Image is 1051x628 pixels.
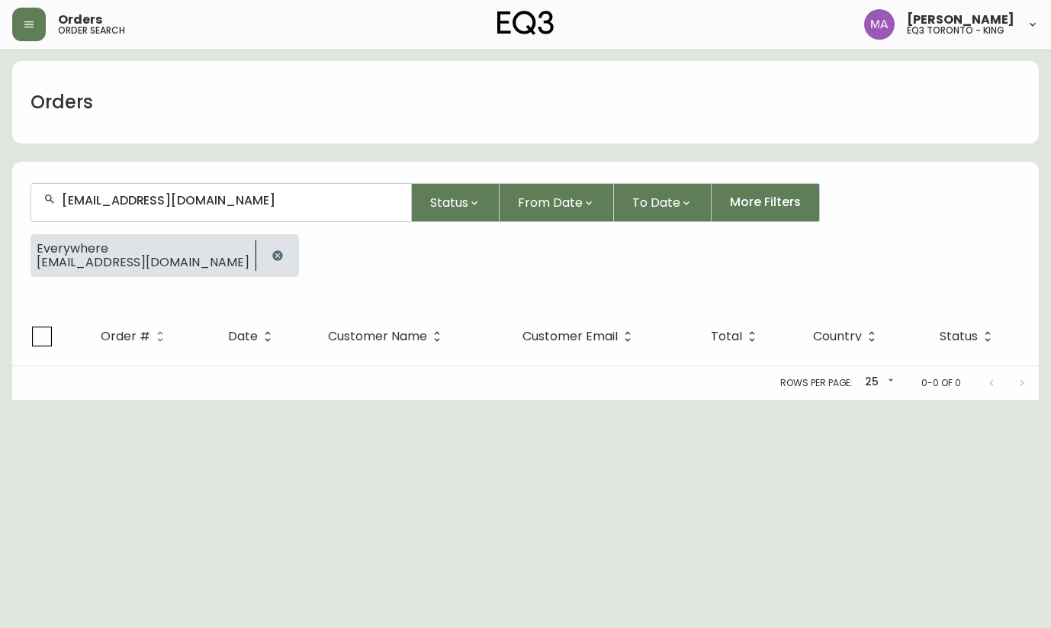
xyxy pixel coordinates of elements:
[328,332,427,341] span: Customer Name
[412,183,500,222] button: Status
[500,183,614,222] button: From Date
[58,26,125,35] h5: order search
[614,183,712,222] button: To Date
[921,376,961,390] p: 0-0 of 0
[228,330,278,343] span: Date
[632,193,680,212] span: To Date
[37,256,249,269] span: [EMAIL_ADDRESS][DOMAIN_NAME]
[711,332,742,341] span: Total
[712,183,820,222] button: More Filters
[864,9,895,40] img: 4f0989f25cbf85e7eb2537583095d61e
[101,330,170,343] span: Order #
[730,194,801,211] span: More Filters
[228,332,258,341] span: Date
[813,330,882,343] span: Country
[522,330,638,343] span: Customer Email
[62,193,399,208] input: Search
[497,11,554,35] img: logo
[940,332,978,341] span: Status
[859,370,897,395] div: 25
[37,242,249,256] span: Everywhere
[328,330,447,343] span: Customer Name
[711,330,762,343] span: Total
[522,332,618,341] span: Customer Email
[58,14,102,26] span: Orders
[31,89,93,115] h1: Orders
[101,332,150,341] span: Order #
[907,26,1004,35] h5: eq3 toronto - king
[780,376,853,390] p: Rows per page:
[940,330,998,343] span: Status
[813,332,862,341] span: Country
[907,14,1014,26] span: [PERSON_NAME]
[430,193,468,212] span: Status
[518,193,583,212] span: From Date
